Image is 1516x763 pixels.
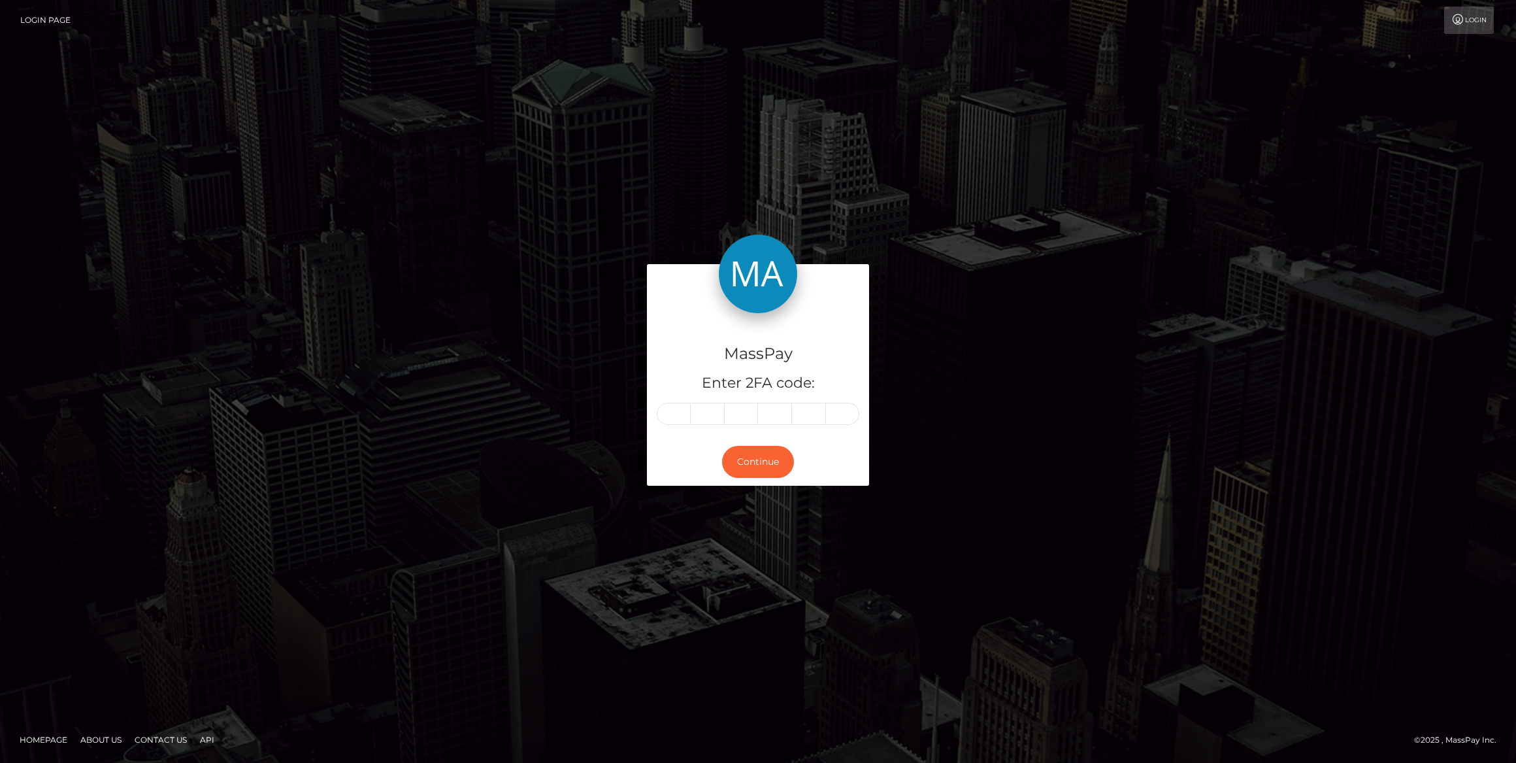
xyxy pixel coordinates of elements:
a: Login Page [20,7,71,34]
a: Contact Us [129,730,192,750]
button: Continue [722,446,794,478]
h5: Enter 2FA code: [657,373,859,394]
a: API [195,730,220,750]
div: © 2025 , MassPay Inc. [1414,733,1506,747]
a: About Us [75,730,127,750]
h4: MassPay [657,343,859,365]
img: MassPay [719,235,797,313]
a: Login [1444,7,1494,34]
a: Homepage [14,730,73,750]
